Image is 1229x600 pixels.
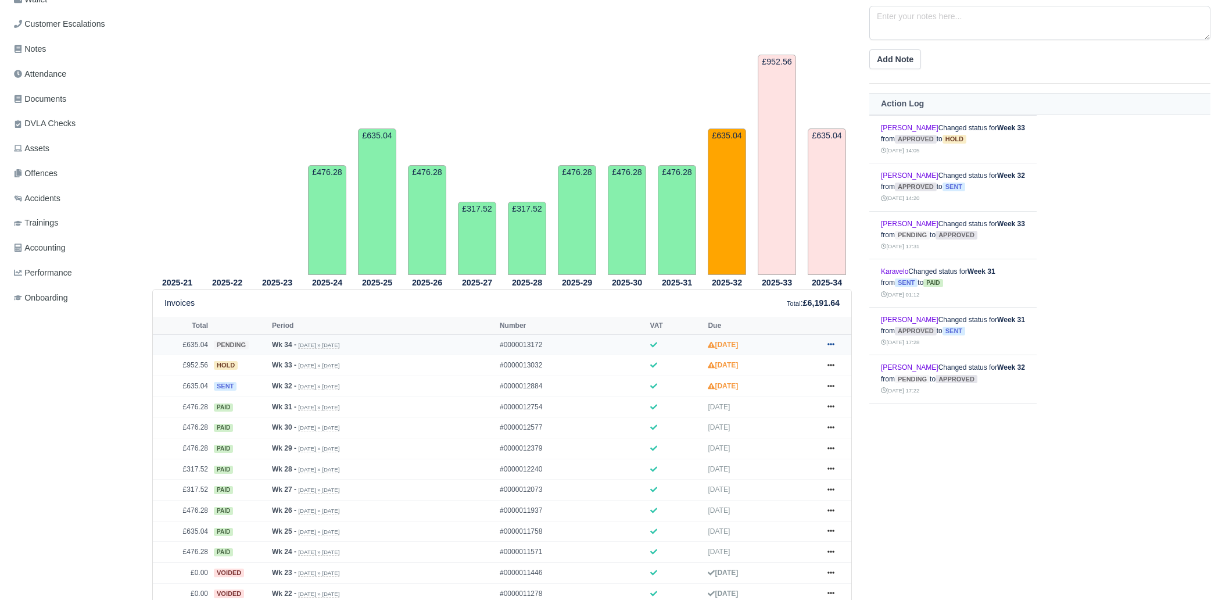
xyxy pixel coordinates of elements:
td: Changed status for from to [869,307,1037,355]
td: £952.56 [758,55,796,274]
div: Chat Widget [1020,466,1229,600]
strong: Wk 24 - [272,548,296,556]
td: £476.28 [153,417,211,438]
span: paid [214,548,233,556]
td: #0000011937 [497,501,647,522]
small: [DATE] » [DATE] [298,342,339,349]
strong: Wk 30 - [272,423,296,431]
span: paid [214,507,233,515]
span: paid [214,424,233,432]
span: Customer Escalations [14,17,105,31]
strong: Week 32 [997,363,1025,372]
span: approved [936,231,977,240]
span: paid [923,279,943,287]
span: Trainings [14,216,58,230]
th: 2025-29 [552,276,602,290]
strong: [DATE] [708,569,738,577]
td: #0000012884 [497,376,647,397]
span: voided [214,569,244,577]
strong: [DATE] [708,382,738,390]
span: Onboarding [14,291,68,305]
small: [DATE] 17:22 [881,387,919,394]
button: Add Note [869,49,921,69]
td: £635.04 [153,521,211,542]
a: [PERSON_NAME] [881,316,938,324]
strong: Wk 32 - [272,382,296,390]
span: paid [214,466,233,474]
strong: [DATE] [708,341,738,349]
strong: Week 33 [997,220,1025,228]
th: 2025-34 [802,276,852,290]
td: £476.28 [608,165,646,275]
small: [DATE] 17:31 [881,243,919,249]
small: [DATE] 17:28 [881,339,919,345]
small: [DATE] » [DATE] [298,487,339,494]
td: #0000012379 [497,438,647,459]
strong: Week 32 [997,172,1025,180]
span: [DATE] [708,506,730,515]
td: #0000011446 [497,563,647,584]
span: [DATE] [708,403,730,411]
small: [DATE] » [DATE] [298,466,339,473]
td: £635.04 [358,128,396,275]
th: VAT [647,317,705,334]
span: sent [943,183,965,191]
strong: £6,191.64 [803,298,840,308]
span: Assets [14,142,49,155]
td: Changed status for from to [869,355,1037,403]
small: [DATE] » [DATE] [298,570,339,577]
td: £635.04 [808,128,846,275]
span: approved [936,375,977,384]
span: Notes [14,42,46,56]
small: [DATE] » [DATE] [298,362,339,369]
span: sent [214,382,237,391]
th: Due [705,317,816,334]
td: #0000013032 [497,355,647,376]
span: approved [895,183,937,191]
strong: [DATE] [708,361,738,369]
td: £317.52 [153,459,211,480]
small: [DATE] » [DATE] [298,528,339,535]
span: approved [895,135,937,144]
a: Documents [9,88,138,110]
small: [DATE] » [DATE] [298,404,339,411]
span: pending [895,375,930,384]
span: Accounting [14,241,66,255]
strong: Week 33 [997,124,1025,132]
td: £476.28 [408,165,446,275]
span: [DATE] [708,423,730,431]
span: hold [214,361,238,370]
a: [PERSON_NAME] [881,363,938,372]
th: 2025-28 [502,276,552,290]
td: £317.52 [458,202,496,275]
td: Changed status for from to [869,115,1037,163]
td: £635.04 [153,376,211,397]
a: Customer Escalations [9,13,138,35]
a: DVLA Checks [9,112,138,135]
a: [PERSON_NAME] [881,220,938,228]
small: [DATE] » [DATE] [298,383,339,390]
div: : [787,297,840,310]
strong: Wk 29 - [272,444,296,452]
a: [PERSON_NAME] [881,124,938,132]
td: #0000011571 [497,542,647,563]
th: 2025-24 [302,276,352,290]
th: 2025-32 [702,276,752,290]
th: 2025-33 [752,276,802,290]
span: sent [895,278,918,287]
strong: Wk 26 - [272,506,296,515]
td: #0000012073 [497,480,647,501]
span: [DATE] [708,465,730,473]
span: pending [895,231,930,240]
td: #0000013172 [497,334,647,355]
th: 2025-22 [202,276,252,290]
a: [PERSON_NAME] [881,172,938,180]
td: £476.28 [153,438,211,459]
a: Accounting [9,237,138,259]
td: £476.28 [308,165,346,275]
td: £317.52 [508,202,546,275]
td: £317.52 [153,480,211,501]
span: paid [214,445,233,453]
small: [DATE] » [DATE] [298,549,339,556]
small: [DATE] » [DATE] [298,508,339,515]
